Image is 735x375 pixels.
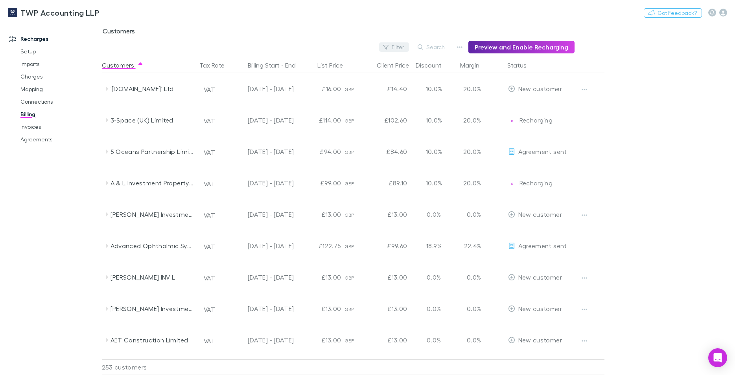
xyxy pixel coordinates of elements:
div: 0.0% [411,324,458,356]
span: GBP [344,338,354,344]
p: 20.0% [461,115,481,125]
div: '[DOMAIN_NAME]' LtdVAT[DATE] - [DATE]£16.00GBP£14.4010.0%20.0%EditNew customer [102,73,608,104]
div: £16.00 [297,73,344,104]
div: '[DOMAIN_NAME]' Ltd [111,73,194,104]
div: £89.10 [363,167,411,199]
div: 10.0% [411,73,458,104]
div: [PERSON_NAME] Investments Portfolio Limited [111,293,194,324]
button: VAT [200,272,219,284]
span: GBP [344,181,354,187]
p: 0.0% [461,210,481,219]
div: [DATE] - [DATE] [230,293,294,324]
button: Preview and Enable Recharging [468,41,575,53]
div: AET Construction LimitedVAT[DATE] - [DATE]£13.00GBP£13.000.0%0.0%EditNew customer [102,324,608,356]
div: Advanced Ophthalmic Systems Ltd [111,230,194,262]
a: Billing [13,108,107,121]
span: New customer [518,336,562,344]
div: £102.60 [363,104,411,136]
span: Recharging [519,179,553,187]
button: Tax Rate [199,57,234,73]
button: Billing Start - End [248,57,305,73]
a: Imports [13,58,107,70]
div: 10.0% [411,104,458,136]
button: Client Price [377,57,418,73]
span: New customer [518,85,562,92]
div: [DATE] - [DATE] [230,136,294,167]
button: Status [507,57,536,73]
span: GBP [344,86,354,92]
div: £13.00 [363,199,411,230]
button: Filter [379,42,409,52]
div: A & L Investment Property Limited [111,167,194,199]
span: GBP [344,275,354,281]
div: A & L Investment Property LimitedVAT[DATE] - [DATE]£99.00GBP£89.1010.0%20.0%EditRechargingRecharging [102,167,608,199]
button: VAT [200,303,219,316]
p: 0.0% [461,304,481,313]
a: Setup [13,45,107,58]
p: 20.0% [461,147,481,156]
button: VAT [200,115,219,127]
button: Customers [102,57,144,73]
div: [DATE] - [DATE] [230,104,294,136]
span: New customer [518,210,562,218]
div: [PERSON_NAME] Investments Limited [111,199,194,230]
a: Agreements [13,133,107,146]
button: List Price [317,57,352,73]
a: Mapping [13,83,107,95]
span: GBP [344,306,354,312]
p: 20.0% [461,178,481,188]
div: AET Construction Limited [111,324,194,356]
div: £99.60 [363,230,411,262]
div: £14.40 [363,73,411,104]
div: 0.0% [411,199,458,230]
a: Charges [13,70,107,83]
span: Agreement sent [518,148,567,155]
span: Customers [103,27,135,37]
h3: TWP Accounting LLP [20,8,99,17]
div: [PERSON_NAME] Investments LimitedVAT[DATE] - [DATE]£13.00GBP£13.000.0%0.0%EditNew customer [102,199,608,230]
div: £99.00 [297,167,344,199]
div: [PERSON_NAME] Investments Portfolio LimitedVAT[DATE] - [DATE]£13.00GBP£13.000.0%0.0%EditNew customer [102,293,608,324]
a: Invoices [13,121,107,133]
button: VAT [200,209,219,221]
button: VAT [200,177,219,190]
div: [DATE] - [DATE] [230,73,294,104]
div: 0.0% [411,262,458,293]
button: Search [414,42,449,52]
div: Advanced Ophthalmic Systems LtdVAT[DATE] - [DATE]£122.75GBP£99.6018.9%22.4%EditAgreement sent [102,230,608,262]
div: [DATE] - [DATE] [230,324,294,356]
div: £114.00 [297,104,344,136]
button: VAT [200,335,219,347]
div: [DATE] - [DATE] [230,230,294,262]
div: [DATE] - [DATE] [230,199,294,230]
button: VAT [200,146,219,159]
button: Got Feedback? [644,8,702,18]
button: VAT [200,240,219,253]
span: New customer [518,273,562,281]
div: 10.0% [411,167,458,199]
div: 3-Space (UK) Limited [111,104,194,136]
p: 0.0% [461,273,481,282]
div: 0.0% [411,293,458,324]
div: £84.60 [363,136,411,167]
div: 253 customers [102,359,196,375]
span: Agreement sent [518,242,567,249]
p: 22.4% [461,241,481,251]
div: £13.00 [363,324,411,356]
span: GBP [344,212,354,218]
a: Connections [13,95,107,108]
img: TWP Accounting LLP's Logo [8,8,17,17]
div: Open Intercom Messenger [708,348,727,367]
p: 0.0% [461,335,481,345]
button: Margin [460,57,489,73]
div: Discount [416,57,451,73]
div: £13.00 [297,293,344,324]
p: 20.0% [461,84,481,93]
div: [PERSON_NAME] INV LVAT[DATE] - [DATE]£13.00GBP£13.000.0%0.0%EditNew customer [102,262,608,293]
div: £13.00 [297,262,344,293]
div: 5 Oceans Partnership LimitedVAT[DATE] - [DATE]£94.00GBP£84.6010.0%20.0%EditAgreement sent [102,136,608,167]
div: £13.00 [363,293,411,324]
